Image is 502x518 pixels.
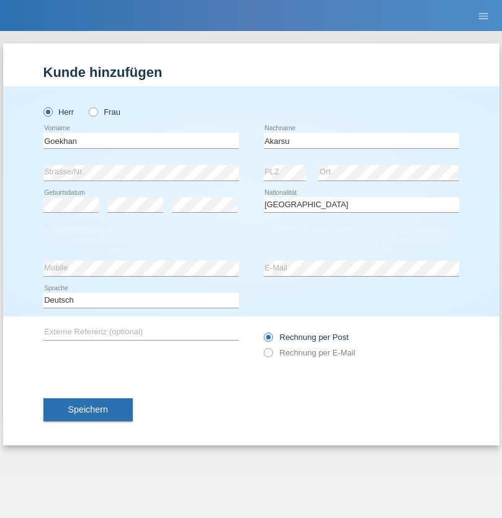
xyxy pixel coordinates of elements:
input: Herr [43,107,52,115]
span: Speichern [68,404,108,414]
input: Rechnung per Post [264,333,272,348]
a: menu [471,12,496,19]
h1: Kunde hinzufügen [43,65,459,80]
button: Speichern [43,398,133,422]
label: Rechnung per Post [264,333,349,342]
label: Herr [43,107,74,117]
label: Rechnung per E-Mail [264,348,356,357]
label: Frau [89,107,120,117]
input: Rechnung per E-Mail [264,348,272,364]
input: Frau [89,107,97,115]
i: menu [477,10,490,22]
